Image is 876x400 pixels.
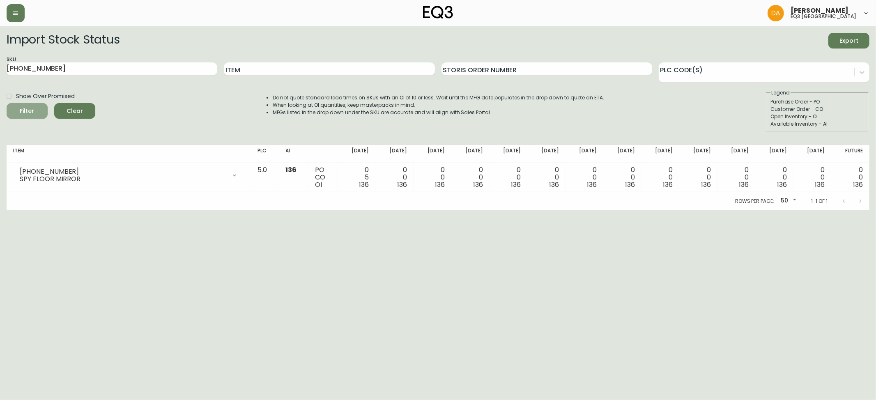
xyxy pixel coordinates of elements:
[7,33,120,48] h2: Import Stock Status
[777,194,798,208] div: 50
[717,145,755,163] th: [DATE]
[423,6,453,19] img: logo
[831,145,869,163] th: Future
[835,36,863,46] span: Export
[13,166,244,184] div: [PHONE_NUMBER]SPY FLOOR MIRROR
[686,166,710,189] div: 0 0
[315,180,322,189] span: OI
[828,33,869,48] button: Export
[273,109,605,116] li: MFGs listed in the drop down under the SKU are accurate and will align with Sales Portal.
[273,94,605,101] li: Do not quote standard lead times on SKUs with an OI of 10 or less. Wait until the MFG date popula...
[435,180,445,189] span: 136
[793,145,831,163] th: [DATE]
[20,106,34,116] div: Filter
[420,166,445,189] div: 0 0
[853,180,863,189] span: 136
[451,145,489,163] th: [DATE]
[648,166,673,189] div: 0 0
[359,180,369,189] span: 136
[7,145,251,163] th: Item
[815,180,825,189] span: 136
[285,165,297,175] span: 136
[54,103,95,119] button: Clear
[755,145,793,163] th: [DATE]
[496,166,521,189] div: 0 0
[458,166,483,189] div: 0 0
[279,145,309,163] th: AI
[701,180,711,189] span: 136
[768,5,784,21] img: dd1a7e8db21a0ac8adbf82b84ca05374
[549,180,559,189] span: 136
[375,145,413,163] th: [DATE]
[20,168,226,175] div: [PHONE_NUMBER]
[777,180,787,189] span: 136
[610,166,635,189] div: 0 0
[344,166,369,189] div: 0 5
[572,166,597,189] div: 0 0
[811,198,828,205] p: 1-1 of 1
[770,113,864,120] div: Open Inventory - OI
[315,166,331,189] div: PO CO
[338,145,375,163] th: [DATE]
[473,180,483,189] span: 136
[534,166,559,189] div: 0 0
[273,101,605,109] li: When looking at OI quantities, keep masterpacks in mind.
[770,89,791,97] legend: Legend
[397,180,407,189] span: 136
[791,14,856,19] h5: eq3 [GEOGRAPHIC_DATA]
[663,180,673,189] span: 136
[490,145,527,163] th: [DATE]
[382,166,407,189] div: 0 0
[566,145,603,163] th: [DATE]
[800,166,825,189] div: 0 0
[739,180,749,189] span: 136
[770,98,864,106] div: Purchase Order - PO
[587,180,597,189] span: 136
[770,106,864,113] div: Customer Order - CO
[251,145,279,163] th: PLC
[679,145,717,163] th: [DATE]
[251,163,279,192] td: 5.0
[603,145,641,163] th: [DATE]
[625,180,635,189] span: 136
[7,103,48,119] button: Filter
[20,175,226,183] div: SPY FLOOR MIRROR
[724,166,749,189] div: 0 0
[527,145,565,163] th: [DATE]
[791,7,848,14] span: [PERSON_NAME]
[770,120,864,128] div: Available Inventory - AI
[641,145,679,163] th: [DATE]
[61,106,89,116] span: Clear
[511,180,521,189] span: 136
[838,166,863,189] div: 0 0
[414,145,451,163] th: [DATE]
[762,166,786,189] div: 0 0
[16,92,75,101] span: Show Over Promised
[735,198,774,205] p: Rows per page:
